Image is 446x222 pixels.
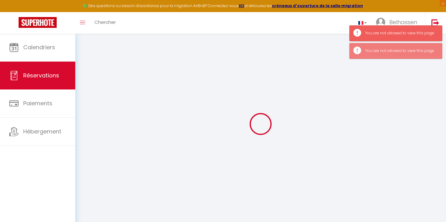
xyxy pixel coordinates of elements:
[365,48,436,54] div: You are not allowed to view this page
[431,19,439,27] img: logout
[371,12,425,34] a: ... Belhassen
[23,72,59,79] span: Réservations
[389,18,417,26] span: Belhassen
[376,18,385,27] img: ...
[272,3,363,8] a: créneaux d'ouverture de la salle migration
[239,3,244,8] a: ICI
[23,43,55,51] span: Calendriers
[19,17,57,28] img: Super Booking
[5,2,24,21] button: Ouvrir le widget de chat LiveChat
[23,128,61,135] span: Hébergement
[23,99,52,107] span: Paiements
[94,19,116,25] span: Chercher
[90,12,120,34] a: Chercher
[365,30,436,36] div: You are not allowed to view this page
